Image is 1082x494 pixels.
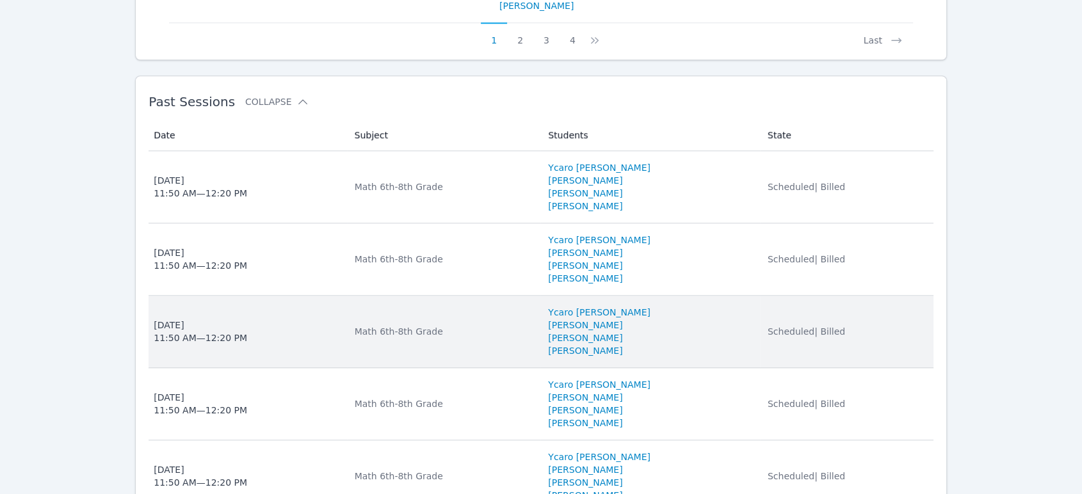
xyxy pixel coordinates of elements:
div: Math 6th-8th Grade [355,397,533,410]
a: [PERSON_NAME] [548,174,622,187]
a: [PERSON_NAME] [548,344,622,357]
div: [DATE] 11:50 AM — 12:20 PM [154,391,247,417]
button: Collapse [245,95,309,108]
button: 1 [481,22,507,47]
div: [DATE] 11:50 AM — 12:20 PM [154,463,247,489]
th: Date [149,120,346,151]
button: Last [853,22,913,47]
a: [PERSON_NAME] [548,319,622,331]
a: Ycaro [PERSON_NAME] [548,450,650,463]
a: Ycaro [PERSON_NAME] [548,234,650,246]
a: [PERSON_NAME] [548,200,622,212]
a: [PERSON_NAME] [548,404,622,417]
button: 4 [560,22,586,47]
button: 2 [507,22,533,47]
div: Math 6th-8th Grade [355,325,533,338]
div: [DATE] 11:50 AM — 12:20 PM [154,319,247,344]
span: Scheduled | Billed [768,471,845,481]
a: [PERSON_NAME] [548,187,622,200]
button: 3 [533,22,560,47]
div: Math 6th-8th Grade [355,180,533,193]
a: [PERSON_NAME] [548,391,622,404]
tr: [DATE]11:50 AM—12:20 PMMath 6th-8th GradeYcaro [PERSON_NAME][PERSON_NAME][PERSON_NAME][PERSON_NAM... [149,296,933,368]
a: [PERSON_NAME] [548,417,622,429]
a: Ycaro [PERSON_NAME] [548,378,650,391]
div: Math 6th-8th Grade [355,470,533,482]
span: Scheduled | Billed [768,254,845,264]
a: [PERSON_NAME] [548,259,622,272]
span: Scheduled | Billed [768,182,845,192]
tr: [DATE]11:50 AM—12:20 PMMath 6th-8th GradeYcaro [PERSON_NAME][PERSON_NAME][PERSON_NAME][PERSON_NAM... [149,151,933,223]
a: Ycaro [PERSON_NAME] [548,306,650,319]
th: State [760,120,933,151]
div: [DATE] 11:50 AM — 12:20 PM [154,246,247,272]
tr: [DATE]11:50 AM—12:20 PMMath 6th-8th GradeYcaro [PERSON_NAME][PERSON_NAME][PERSON_NAME][PERSON_NAM... [149,368,933,440]
span: Scheduled | Billed [768,399,845,409]
div: [DATE] 11:50 AM — 12:20 PM [154,174,247,200]
a: Ycaro [PERSON_NAME] [548,161,650,174]
a: [PERSON_NAME] [548,463,622,476]
tr: [DATE]11:50 AM—12:20 PMMath 6th-8th GradeYcaro [PERSON_NAME][PERSON_NAME][PERSON_NAME][PERSON_NAM... [149,223,933,296]
a: [PERSON_NAME] [548,331,622,344]
th: Students [540,120,760,151]
div: Math 6th-8th Grade [355,253,533,266]
a: [PERSON_NAME] [548,272,622,285]
a: [PERSON_NAME] [548,246,622,259]
span: Scheduled | Billed [768,326,845,337]
a: [PERSON_NAME] [548,476,622,489]
span: Past Sessions [149,94,235,109]
th: Subject [347,120,541,151]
